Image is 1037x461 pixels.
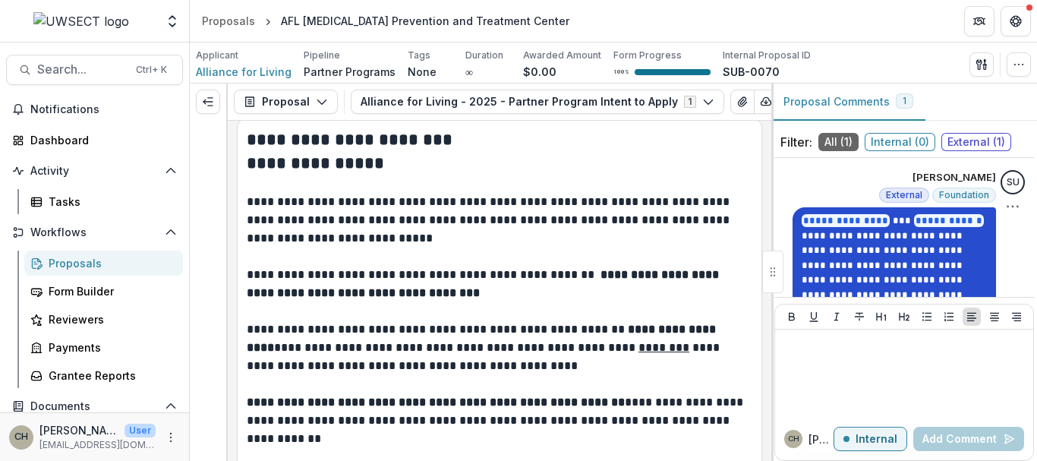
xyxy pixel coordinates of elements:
button: Heading 2 [895,308,913,326]
a: Tasks [24,189,183,214]
span: External [886,190,922,201]
span: Search... [37,62,127,77]
p: Applicant [196,49,238,62]
div: Form Builder [49,283,171,299]
button: Italicize [827,308,846,326]
p: Filter: [780,133,812,151]
a: Grantee Reports [24,363,183,388]
div: Payments [49,339,171,355]
div: Ctrl + K [133,62,170,78]
div: Carli Herz [788,435,799,443]
span: All ( 1 ) [818,133,859,151]
button: Add Comment [913,427,1024,451]
span: Workflows [30,226,159,239]
button: Open Workflows [6,220,183,245]
div: Dashboard [30,132,171,148]
button: Heading 1 [872,308,890,326]
p: ∞ [465,64,473,80]
a: Alliance for Living [196,64,292,80]
button: Notifications [6,97,183,122]
a: Form Builder [24,279,183,304]
button: Open Documents [6,394,183,418]
button: Proposal [234,90,338,114]
a: Dashboard [6,128,183,153]
button: Get Help [1001,6,1031,36]
button: Options [1005,199,1020,214]
div: Scott Umbel [1007,178,1020,188]
div: AFL [MEDICAL_DATA] Prevention and Treatment Center [281,13,569,29]
button: Open entity switcher [162,6,183,36]
img: UWSECT logo [33,12,129,30]
p: None [408,64,437,80]
span: Notifications [30,103,177,116]
p: Form Progress [613,49,682,62]
span: Activity [30,165,159,178]
nav: breadcrumb [196,10,575,32]
p: [PERSON_NAME] [808,431,834,447]
p: $0.00 [523,64,556,80]
p: [PERSON_NAME] [39,422,118,438]
span: Foundation [939,190,989,201]
p: Duration [465,49,503,62]
button: Ordered List [940,308,958,326]
button: Align Center [985,308,1004,326]
button: Underline [805,308,823,326]
button: Bullet List [918,308,936,326]
span: Documents [30,400,159,413]
a: Proposals [24,251,183,276]
button: Search... [6,55,183,85]
p: SUB-0070 [723,64,780,80]
div: Proposals [202,13,255,29]
p: [PERSON_NAME] [912,170,996,185]
span: External ( 1 ) [941,133,1011,151]
button: Strike [850,308,868,326]
p: Partner Programs [304,64,396,80]
p: Awarded Amount [523,49,601,62]
button: Partners [964,6,994,36]
p: Tags [408,49,430,62]
button: Bold [783,308,801,326]
p: Internal Proposal ID [723,49,811,62]
button: Alliance for Living - 2025 - Partner Program Intent to Apply1 [351,90,724,114]
p: [EMAIL_ADDRESS][DOMAIN_NAME] [39,438,156,452]
span: Internal ( 0 ) [865,133,935,151]
div: Carli Herz [14,432,28,442]
div: Proposals [49,255,171,271]
button: Open Activity [6,159,183,183]
button: Align Left [963,308,981,326]
p: 100 % [613,67,629,77]
a: Proposals [196,10,261,32]
button: Internal [834,427,907,451]
button: Align Right [1007,308,1026,326]
p: Internal [856,433,897,446]
a: Reviewers [24,307,183,332]
a: Payments [24,335,183,360]
p: Pipeline [304,49,340,62]
button: Proposal Comments [771,84,925,121]
div: Tasks [49,194,171,210]
button: More [162,428,180,447]
span: 1 [903,96,906,106]
button: Expand left [196,90,220,114]
div: Reviewers [49,311,171,327]
p: User [125,424,156,437]
div: Grantee Reports [49,368,171,384]
button: View Attached Files [730,90,755,114]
